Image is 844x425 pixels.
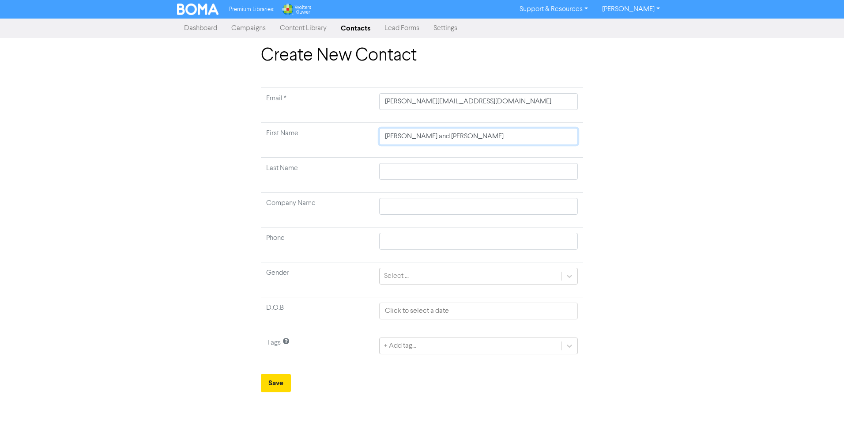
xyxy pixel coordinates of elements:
[261,123,374,158] td: First Name
[595,2,667,16] a: [PERSON_NAME]
[229,7,274,12] span: Premium Libraries:
[261,262,374,297] td: Gender
[261,158,374,193] td: Last Name
[377,19,426,37] a: Lead Forms
[281,4,311,15] img: Wolters Kluwer
[261,45,583,66] h1: Create New Contact
[261,297,374,332] td: D.O.B
[512,2,595,16] a: Support & Resources
[384,341,416,351] div: + Add tag...
[261,193,374,228] td: Company Name
[261,332,374,367] td: Tags
[261,228,374,262] td: Phone
[379,303,578,319] input: Click to select a date
[273,19,334,37] a: Content Library
[177,19,224,37] a: Dashboard
[177,4,219,15] img: BOMA Logo
[733,330,844,425] iframe: Chat Widget
[261,88,374,123] td: Required
[334,19,377,37] a: Contacts
[224,19,273,37] a: Campaigns
[426,19,464,37] a: Settings
[384,271,409,281] div: Select ...
[261,374,291,392] button: Save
